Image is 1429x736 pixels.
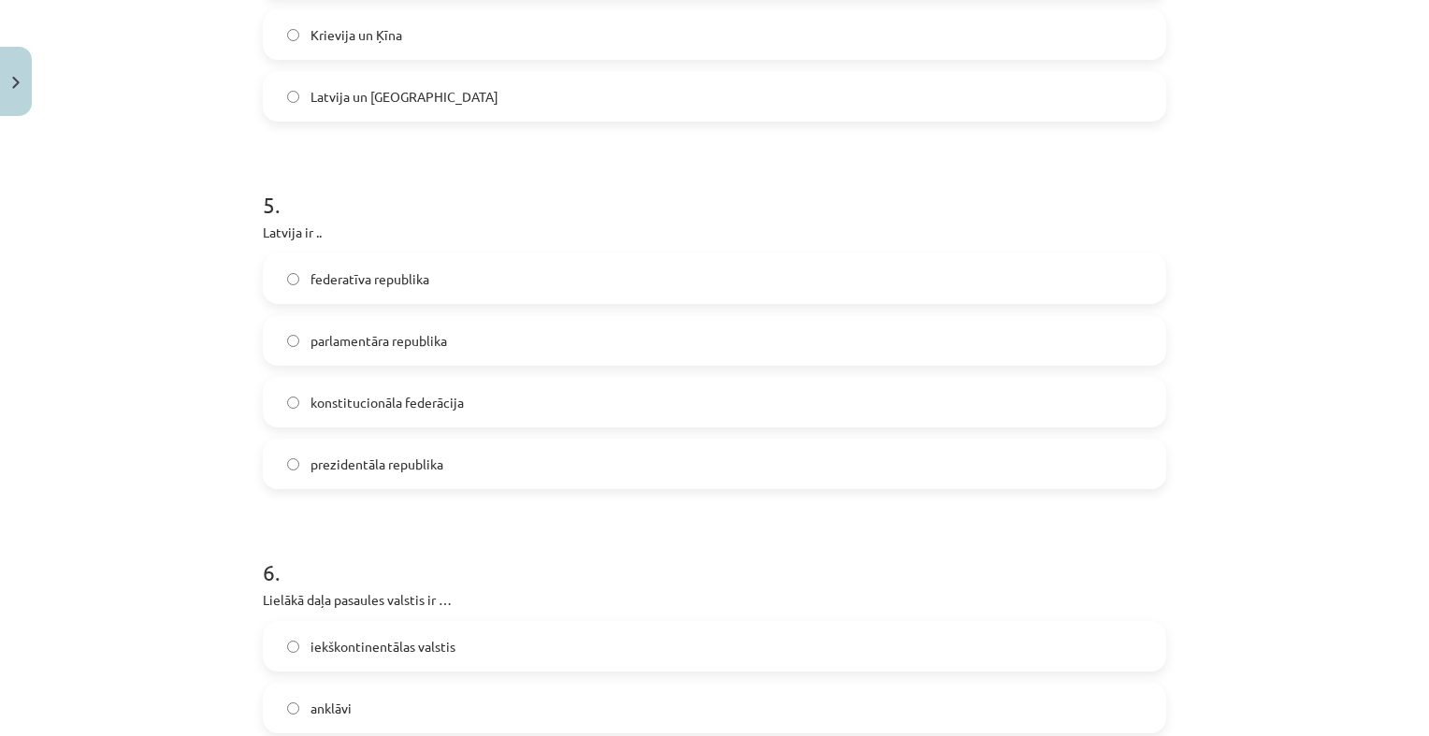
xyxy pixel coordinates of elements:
[310,699,352,718] span: anklāvi
[287,458,299,470] input: prezidentāla republika
[287,397,299,409] input: konstitucionāla federācija
[287,702,299,714] input: anklāvi
[12,77,20,89] img: icon-close-lesson-0947bae3869378f0d4975bcd49f059093ad1ed9edebbc8119c70593378902aed.svg
[310,637,455,657] span: iekškontinentālas valstis
[263,223,1166,242] p: Latvija ir ..
[287,29,299,41] input: Krievija un Ķīna
[287,335,299,347] input: parlamentāra republika
[310,331,447,351] span: parlamentāra republika
[263,159,1166,217] h1: 5 .
[263,590,1166,610] p: Lielākā daļa pasaules valstis ir …
[310,87,498,107] span: Latvija un [GEOGRAPHIC_DATA]
[263,527,1166,584] h1: 6 .
[310,455,443,474] span: prezidentāla republika
[287,273,299,285] input: federatīva republika
[310,269,429,289] span: federatīva republika
[310,25,402,45] span: Krievija un Ķīna
[310,393,464,412] span: konstitucionāla federācija
[287,641,299,653] input: iekškontinentālas valstis
[287,91,299,103] input: Latvija un [GEOGRAPHIC_DATA]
